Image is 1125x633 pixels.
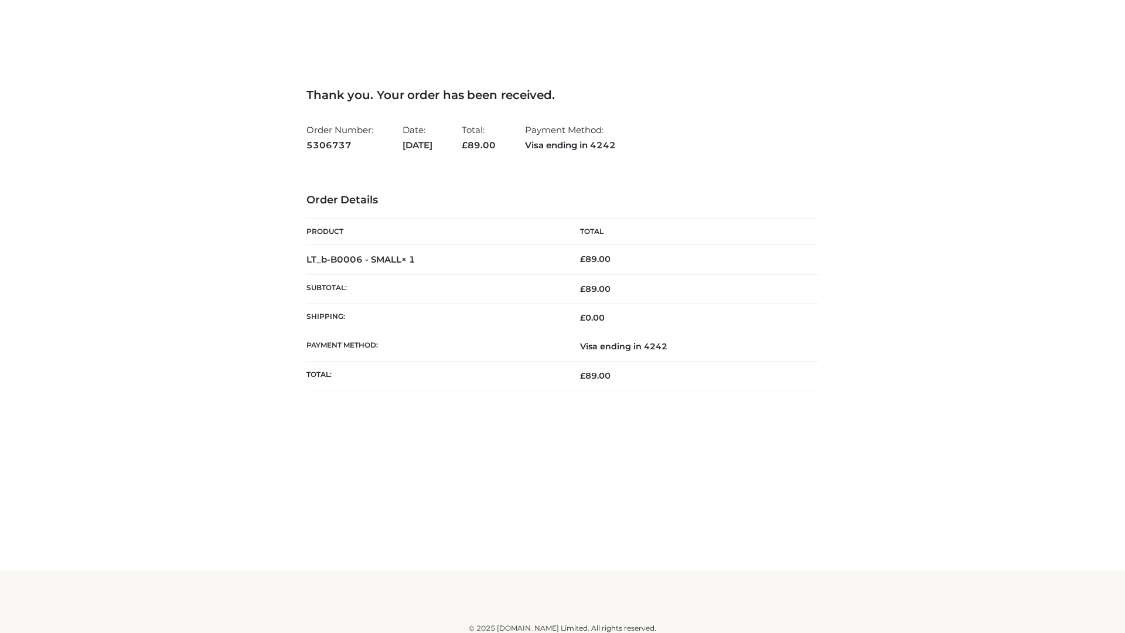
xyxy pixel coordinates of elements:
span: £ [462,139,468,151]
span: £ [580,370,585,381]
th: Product [306,219,562,245]
bdi: 0.00 [580,312,605,323]
span: 89.00 [462,139,496,151]
th: Shipping: [306,304,562,332]
strong: × 1 [401,254,415,265]
h3: Thank you. Your order has been received. [306,88,819,102]
strong: Visa ending in 4242 [525,138,616,153]
strong: LT_b-B0006 - SMALL [306,254,415,265]
span: £ [580,254,585,264]
th: Total: [306,361,562,390]
span: 89.00 [580,284,611,294]
h3: Order Details [306,194,819,207]
bdi: 89.00 [580,254,611,264]
li: Payment Method: [525,120,616,155]
li: Date: [403,120,432,155]
li: Total: [462,120,496,155]
th: Payment method: [306,332,562,361]
li: Order Number: [306,120,373,155]
strong: 5306737 [306,138,373,153]
span: 89.00 [580,370,611,381]
th: Total [562,219,819,245]
td: Visa ending in 4242 [562,332,819,361]
span: £ [580,284,585,294]
strong: [DATE] [403,138,432,153]
th: Subtotal: [306,274,562,303]
span: £ [580,312,585,323]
